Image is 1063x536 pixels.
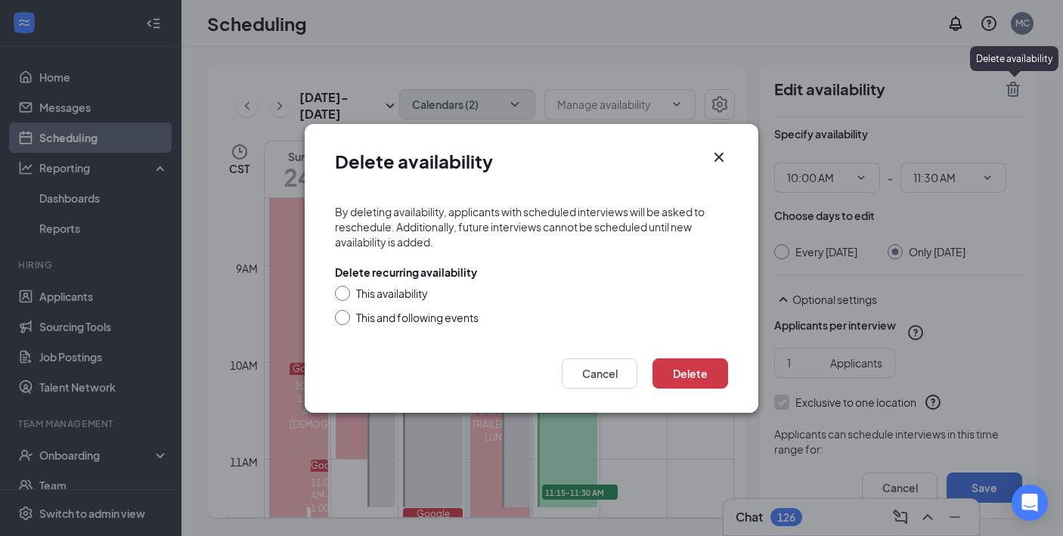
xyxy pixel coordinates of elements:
[562,358,637,389] button: Cancel
[710,148,728,166] button: Close
[652,358,728,389] button: Delete
[335,204,728,249] div: By deleting availability, applicants with scheduled interviews will be asked to reschedule. Addit...
[335,265,477,280] div: Delete recurring availability
[710,148,728,166] svg: Cross
[356,310,479,325] div: This and following events
[356,286,428,301] div: This availability
[335,148,493,174] h1: Delete availability
[1012,485,1048,521] div: Open Intercom Messenger
[970,46,1058,71] div: Delete availability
